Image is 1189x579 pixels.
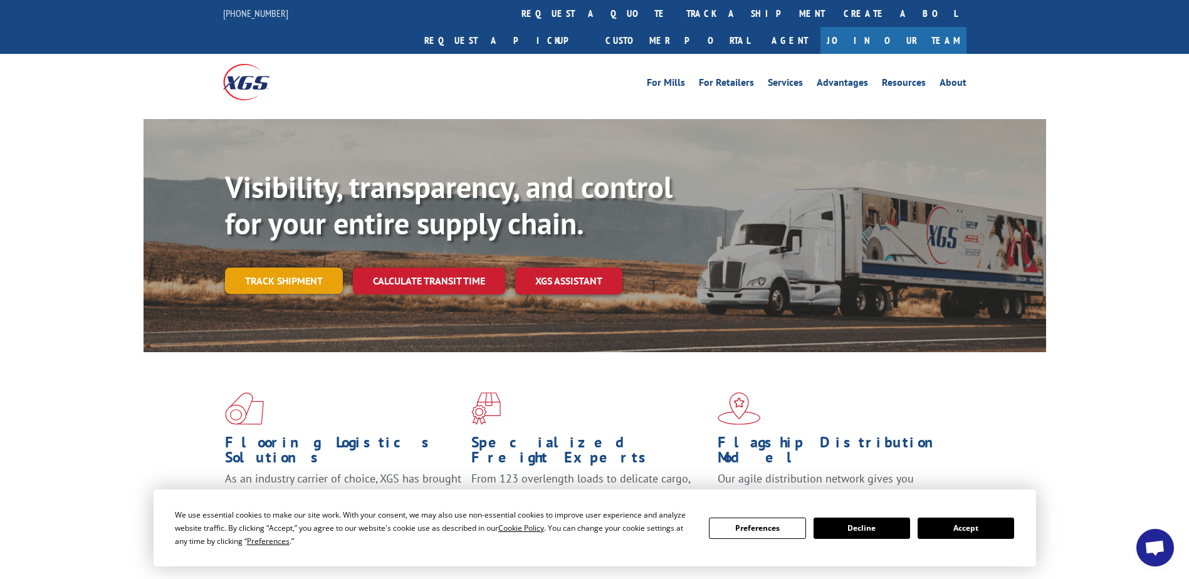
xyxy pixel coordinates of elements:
a: Resources [882,78,926,91]
a: Join Our Team [820,27,966,54]
a: For Mills [647,78,685,91]
div: Cookie Consent Prompt [154,489,1036,566]
b: Visibility, transparency, and control for your entire supply chain. [225,167,673,243]
img: xgs-icon-flagship-distribution-model-red [718,392,761,425]
a: Customer Portal [596,27,759,54]
span: Our agile distribution network gives you nationwide inventory management on demand. [718,471,948,501]
a: Track shipment [225,268,343,294]
a: Agent [759,27,820,54]
h1: Flagship Distribution Model [718,435,955,471]
div: Open chat [1136,529,1174,566]
a: Request a pickup [415,27,596,54]
img: xgs-icon-total-supply-chain-intelligence-red [225,392,264,425]
h1: Flooring Logistics Solutions [225,435,462,471]
button: Accept [918,518,1014,539]
div: We use essential cookies to make our site work. With your consent, we may also use non-essential ... [175,508,694,548]
img: xgs-icon-focused-on-flooring-red [471,392,501,425]
a: XGS ASSISTANT [515,268,622,295]
p: From 123 overlength loads to delicate cargo, our experienced staff knows the best way to move you... [471,471,708,527]
button: Decline [814,518,910,539]
a: About [940,78,966,91]
span: As an industry carrier of choice, XGS has brought innovation and dedication to flooring logistics... [225,471,461,516]
a: [PHONE_NUMBER] [223,7,288,19]
a: Advantages [817,78,868,91]
h1: Specialized Freight Experts [471,435,708,471]
a: Calculate transit time [353,268,505,295]
button: Preferences [709,518,805,539]
a: For Retailers [699,78,754,91]
span: Preferences [247,536,290,546]
span: Cookie Policy [498,523,544,533]
a: Services [768,78,803,91]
